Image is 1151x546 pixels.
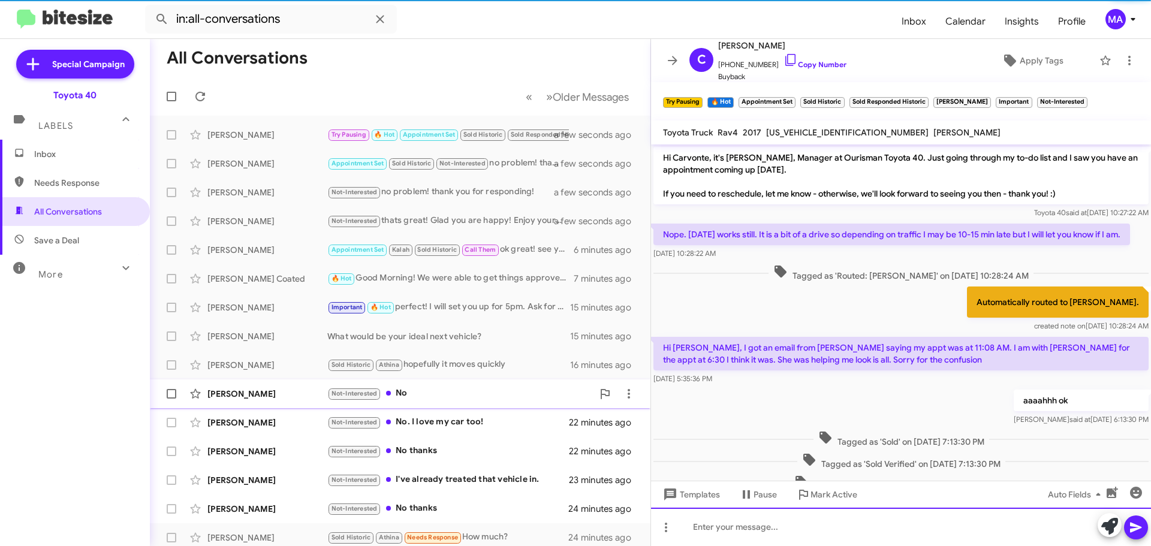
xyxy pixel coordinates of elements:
[207,474,327,486] div: [PERSON_NAME]
[332,159,384,167] span: Appointment Set
[936,4,995,39] a: Calendar
[332,476,378,484] span: Not-Interested
[1014,390,1149,411] p: aaaahhh ok
[327,387,593,400] div: No
[569,129,641,141] div: a few seconds ago
[207,301,327,313] div: [PERSON_NAME]
[327,444,569,458] div: No thanks
[332,361,371,369] span: Sold Historic
[569,474,641,486] div: 23 minutes ago
[207,532,327,544] div: [PERSON_NAME]
[784,60,846,69] a: Copy Number
[332,274,352,282] span: 🔥 Hot
[769,264,1034,282] span: Tagged as 'Routed: [PERSON_NAME]' on [DATE] 10:28:24 AM
[1014,415,1149,424] span: [PERSON_NAME] [DATE] 6:13:30 PM
[849,97,929,108] small: Sold Responded Historic
[569,215,641,227] div: a few seconds ago
[1095,9,1138,29] button: MA
[1034,321,1149,330] span: [DATE] 10:28:24 AM
[718,53,846,71] span: [PHONE_NUMBER]
[800,97,844,108] small: Sold Historic
[892,4,936,39] a: Inbox
[1034,208,1149,217] span: Toyota 40 [DATE] 10:27:22 AM
[327,272,574,285] div: Good Morning! We were able to get things approved with $7,000 down! Ay chance you can come up wit...
[327,473,569,487] div: I've already treated that vehicle in.
[653,224,1130,245] p: Nope. [DATE] works still. It is a bit of a drive so depending on traffic I may be 10-15 min late ...
[539,85,636,109] button: Next
[739,97,796,108] small: Appointment Set
[207,158,327,170] div: [PERSON_NAME]
[417,246,457,254] span: Sold Historic
[787,484,867,505] button: Mark Active
[813,430,989,448] span: Tagged as 'Sold' on [DATE] 7:13:30 PM
[207,359,327,371] div: [PERSON_NAME]
[718,127,738,138] span: Rav4
[570,301,641,313] div: 15 minutes ago
[332,246,384,254] span: Appointment Set
[766,127,929,138] span: [US_VEHICLE_IDENTIFICATION_NUMBER]
[207,244,327,256] div: [PERSON_NAME]
[145,5,397,34] input: Search
[207,503,327,515] div: [PERSON_NAME]
[332,390,378,397] span: Not-Interested
[327,156,569,170] div: no problem! thank you for responding!
[327,214,569,228] div: thats great! Glad you are happy! Enjoy your day
[797,453,1005,470] span: Tagged as 'Sold Verified' on [DATE] 7:13:30 PM
[1048,4,1095,39] a: Profile
[1020,50,1063,71] span: Apply Tags
[207,445,327,457] div: [PERSON_NAME]
[327,530,569,544] div: How much?
[754,484,777,505] span: Pause
[653,374,712,383] span: [DATE] 5:35:36 PM
[569,532,641,544] div: 24 minutes ago
[1066,208,1087,217] span: said at
[653,337,1149,370] p: Hi [PERSON_NAME], I got an email from [PERSON_NAME] saying my appt was at 11:08 AM. I am with [PE...
[511,131,587,138] span: Sold Responded Historic
[332,131,366,138] span: Try Pausing
[327,358,570,372] div: hopefully it moves quickly
[16,50,134,79] a: Special Campaign
[332,533,371,541] span: Sold Historic
[574,273,641,285] div: 7 minutes ago
[392,246,409,254] span: Kalah
[526,89,532,104] span: «
[332,505,378,512] span: Not-Interested
[34,177,136,189] span: Needs Response
[661,484,720,505] span: Templates
[463,131,503,138] span: Sold Historic
[392,159,432,167] span: Sold Historic
[995,4,1048,39] a: Insights
[1037,97,1087,108] small: Not-Interested
[810,484,857,505] span: Mark Active
[327,415,569,429] div: No. I love my car too!
[570,359,641,371] div: 16 minutes ago
[743,127,761,138] span: 2017
[1069,415,1090,424] span: said at
[790,475,1013,492] span: Tagged as 'Appointment Set' on [DATE] 4:27:31 PM
[1038,484,1115,505] button: Auto Fields
[569,445,641,457] div: 22 minutes ago
[718,71,846,83] span: Buyback
[327,330,570,342] div: What would be your ideal next vehicle?
[996,97,1032,108] small: Important
[1034,321,1086,330] span: created note on
[663,97,703,108] small: Try Pausing
[207,186,327,198] div: [PERSON_NAME]
[370,303,391,311] span: 🔥 Hot
[570,330,641,342] div: 15 minutes ago
[1105,9,1126,29] div: MA
[379,361,399,369] span: Athina
[207,388,327,400] div: [PERSON_NAME]
[38,269,63,280] span: More
[971,50,1093,71] button: Apply Tags
[34,234,79,246] span: Save a Deal
[730,484,787,505] button: Pause
[332,217,378,225] span: Not-Interested
[403,131,456,138] span: Appointment Set
[332,418,378,426] span: Not-Interested
[207,417,327,429] div: [PERSON_NAME]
